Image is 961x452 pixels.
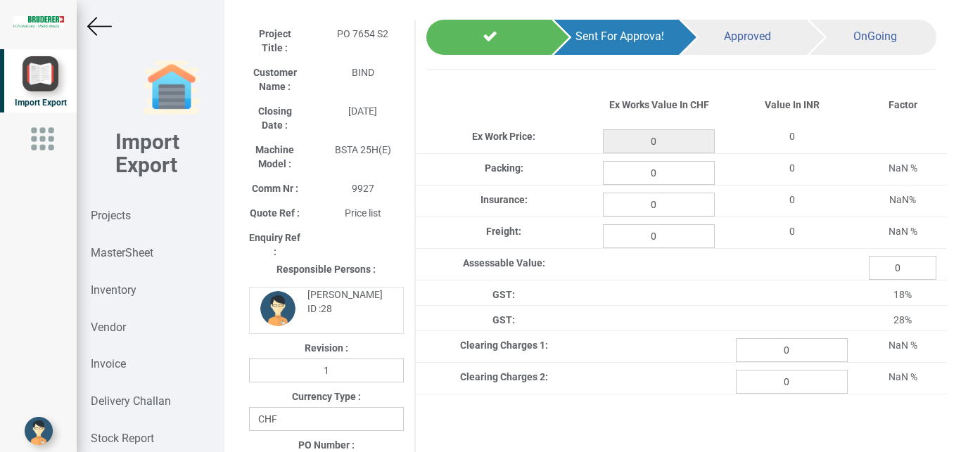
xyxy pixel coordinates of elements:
strong: Inventory [91,283,136,297]
span: Sent For Approval [575,30,664,43]
span: NaN% [889,194,916,205]
span: PO 7654 S2 [337,28,388,39]
span: OnGoing [853,30,897,43]
label: Machine Model : [249,143,301,171]
label: Factor [889,98,917,112]
label: Freight: [486,224,521,238]
span: Approved [724,30,771,43]
img: garage-closed.png [144,60,200,116]
span: 0 [789,226,795,237]
span: NaN % [889,371,917,382]
span: 18% [893,289,912,300]
span: 0 [789,194,795,205]
span: 0 [789,131,795,142]
strong: Projects [91,209,131,222]
label: Revision : [305,341,348,355]
label: Responsible Persons : [276,262,376,276]
label: Closing Date : [249,104,301,132]
label: GST: [492,288,515,302]
span: NaN % [889,226,917,237]
strong: Delivery Challan [91,394,171,408]
label: Packing: [485,161,523,175]
span: Price list [345,207,381,219]
strong: Stock Report [91,432,154,445]
span: 0 [789,162,795,174]
span: NaN % [889,340,917,351]
div: [PERSON_NAME] ID : [297,288,392,316]
span: 9927 [352,183,374,194]
label: Clearing Charges 2: [460,370,548,384]
span: BIND [352,67,374,78]
label: Ex Work Price: [472,129,535,143]
label: Comm Nr : [252,181,298,195]
label: Quote Ref : [250,206,300,220]
label: Enquiry Ref : [249,231,301,259]
span: [DATE] [348,105,377,117]
img: DP [260,291,295,326]
b: Import Export [115,129,179,177]
label: PO Number : [298,438,355,452]
span: 28% [893,314,912,325]
label: Value In INR [765,98,820,112]
label: Assessable Value: [463,256,545,270]
label: Clearing Charges 1: [460,338,548,352]
strong: MasterSheet [91,246,153,259]
span: Import Export [15,98,67,108]
strong: 28 [321,303,332,314]
label: Customer Name : [249,65,301,93]
label: GST: [492,313,515,327]
span: BSTA 25H(E) [335,144,391,155]
label: Project Title : [249,27,301,55]
input: Revision [249,359,404,382]
label: Insurance: [480,193,528,207]
strong: Invoice [91,357,126,370]
span: NaN % [889,162,917,174]
label: Ex Works Value In CHF [609,98,709,112]
label: Currency Type : [292,389,361,403]
strong: Vendor [91,321,126,334]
